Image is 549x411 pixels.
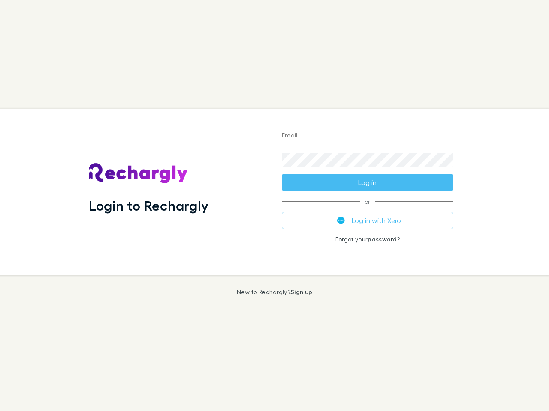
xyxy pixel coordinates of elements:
a: password [368,235,397,243]
img: Rechargly's Logo [89,163,188,184]
p: New to Rechargly? [237,289,313,295]
h1: Login to Rechargly [89,197,208,214]
a: Sign up [290,288,312,295]
button: Log in [282,174,453,191]
img: Xero's logo [337,217,345,224]
span: or [282,201,453,202]
p: Forgot your ? [282,236,453,243]
button: Log in with Xero [282,212,453,229]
